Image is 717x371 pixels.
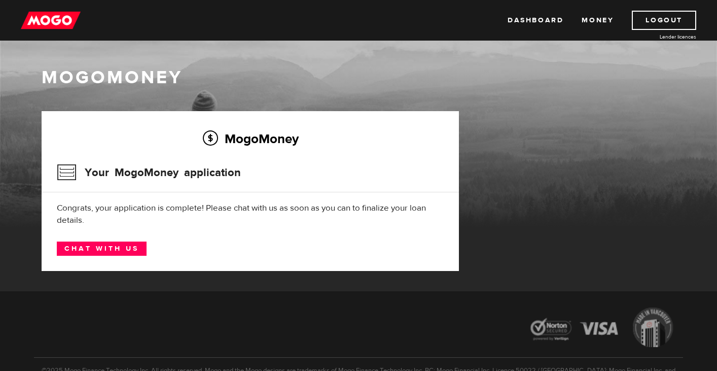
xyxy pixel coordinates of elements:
a: Lender licences [620,33,696,41]
iframe: LiveChat chat widget [514,135,717,371]
h1: MogoMoney [42,67,675,88]
h3: Your MogoMoney application [57,159,241,186]
img: mogo_logo-11ee424be714fa7cbb0f0f49df9e16ec.png [21,11,81,30]
h2: MogoMoney [57,128,444,149]
div: Congrats, your application is complete! Please chat with us as soon as you can to finalize your l... [57,202,444,226]
a: Money [582,11,614,30]
a: Dashboard [508,11,563,30]
a: Logout [632,11,696,30]
a: Chat with us [57,242,147,256]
